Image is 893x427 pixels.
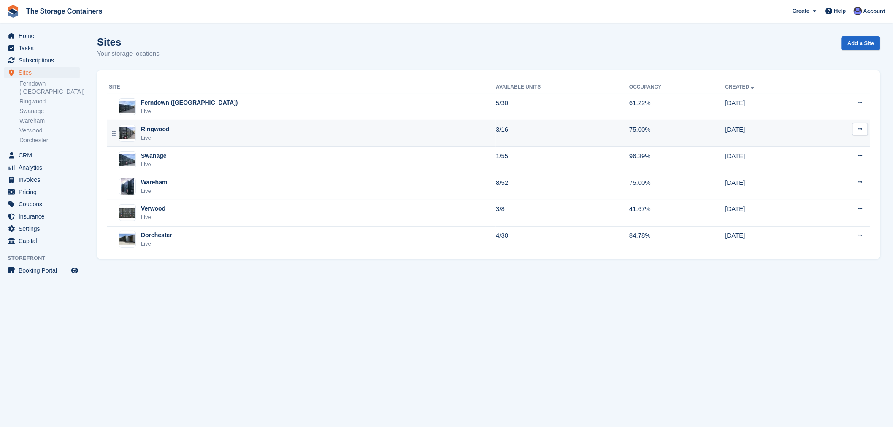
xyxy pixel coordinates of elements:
td: [DATE] [725,200,817,226]
img: Image of Wareham site [121,178,134,195]
span: Sites [19,67,69,78]
span: Coupons [19,198,69,210]
span: Tasks [19,42,69,54]
td: 41.67% [629,200,725,226]
span: CRM [19,149,69,161]
th: Occupancy [629,81,725,94]
a: menu [4,223,80,235]
span: Booking Portal [19,265,69,276]
span: Subscriptions [19,54,69,66]
div: Live [141,107,238,116]
div: Verwood [141,204,165,213]
td: 3/8 [496,200,629,226]
div: Ferndown ([GEOGRAPHIC_DATA]) [141,98,238,107]
a: The Storage Containers [23,4,106,18]
td: [DATE] [725,120,817,147]
div: Live [141,160,167,169]
a: menu [4,235,80,247]
a: Created [725,84,756,90]
span: Settings [19,223,69,235]
a: Preview store [70,265,80,276]
img: Image of Dorchester site [119,234,135,245]
div: Swanage [141,151,167,160]
td: [DATE] [725,173,817,200]
a: menu [4,211,80,222]
h1: Sites [97,36,160,48]
a: menu [4,67,80,78]
a: menu [4,54,80,66]
td: [DATE] [725,226,817,252]
a: Ringwood [19,97,80,105]
p: Your storage locations [97,49,160,59]
div: Dorchester [141,231,172,240]
td: [DATE] [725,147,817,173]
span: Capital [19,235,69,247]
a: Add a Site [842,36,880,50]
td: 3/16 [496,120,629,147]
span: Account [863,7,885,16]
div: Ringwood [141,125,170,134]
a: menu [4,149,80,161]
div: Live [141,240,172,248]
td: 8/52 [496,173,629,200]
a: menu [4,42,80,54]
div: Live [141,134,170,142]
span: Create [793,7,809,15]
th: Available Units [496,81,629,94]
div: Wareham [141,178,168,187]
img: Dan Excell [854,7,862,15]
a: Verwood [19,127,80,135]
a: menu [4,30,80,42]
td: 84.78% [629,226,725,252]
th: Site [107,81,496,94]
img: Image of Verwood site [119,208,135,219]
td: 96.39% [629,147,725,173]
td: 4/30 [496,226,629,252]
a: Ferndown ([GEOGRAPHIC_DATA]) [19,80,80,96]
img: Image of Ferndown (Longham) site [119,101,135,113]
a: Swanage [19,107,80,115]
td: 75.00% [629,173,725,200]
span: Home [19,30,69,42]
td: 75.00% [629,120,725,147]
a: menu [4,174,80,186]
div: Live [141,213,165,222]
img: Image of Ringwood site [119,127,135,140]
span: Storefront [8,254,84,262]
span: Analytics [19,162,69,173]
img: stora-icon-8386f47178a22dfd0bd8f6a31ec36ba5ce8667c1dd55bd0f319d3a0aa187defe.svg [7,5,19,18]
td: 1/55 [496,147,629,173]
a: menu [4,265,80,276]
img: Image of Swanage site [119,154,135,166]
td: 61.22% [629,94,725,120]
a: menu [4,186,80,198]
span: Insurance [19,211,69,222]
span: Help [834,7,846,15]
span: Invoices [19,174,69,186]
td: 5/30 [496,94,629,120]
span: Pricing [19,186,69,198]
a: menu [4,198,80,210]
a: Dorchester [19,136,80,144]
a: Wareham [19,117,80,125]
div: Live [141,187,168,195]
a: menu [4,162,80,173]
td: [DATE] [725,94,817,120]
